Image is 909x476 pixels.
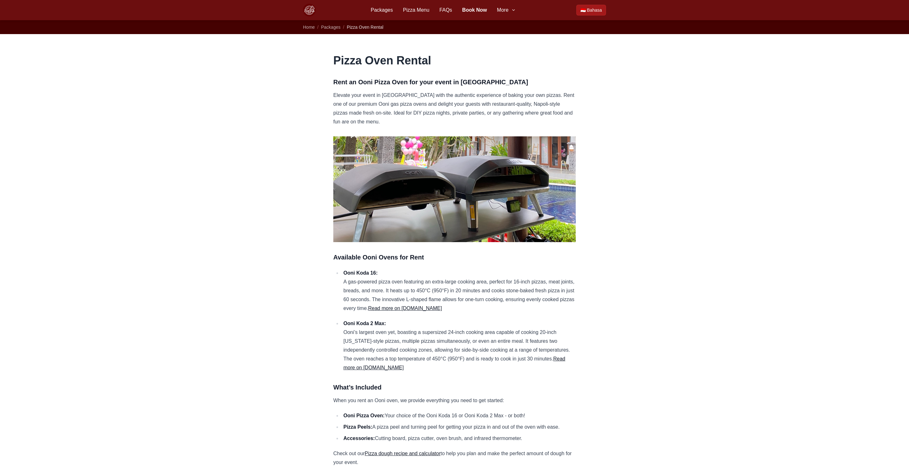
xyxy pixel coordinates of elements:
[343,424,372,430] strong: Pizza Peels:
[462,6,487,14] a: Book Now
[371,6,393,14] a: Packages
[333,91,576,126] p: Elevate your event in [GEOGRAPHIC_DATA] with the authentic experience of baking your own pizzas. ...
[333,449,576,467] p: Check out our to help you plan and make the perfect amount of dough for your event.
[439,6,452,14] a: FAQs
[587,7,602,13] span: Bahasa
[333,54,576,67] h1: Pizza Oven Rental
[342,434,576,443] li: Cutting board, pizza cutter, oven brush, and infrared thermometer.
[343,270,377,276] strong: Ooni Koda 16:
[333,136,576,242] img: Ooni Koda 16 and Koda 2 Max - Rent in Bali
[333,252,576,262] h3: Available Ooni Ovens for Rent
[303,4,316,16] img: Bali Pizza Party Logo
[333,396,576,405] p: When you rent an Ooni oven, we provide everything you need to get started:
[342,411,576,420] li: Your choice of the Ooni Koda 16 or Ooni Koda 2 Max - or both!
[347,25,383,30] span: Pizza Oven Rental
[343,436,375,441] strong: Accessories:
[321,25,340,30] a: Packages
[343,413,385,418] strong: Ooni Pizza Oven:
[343,24,344,30] li: /
[365,451,441,456] a: Pizza dough recipe and calculator
[333,382,576,392] h3: What’s Included
[403,6,430,14] a: Pizza Menu
[343,321,386,326] strong: Ooni Koda 2 Max:
[368,306,442,311] a: Read more on [DOMAIN_NAME]
[303,25,315,30] a: Home
[333,77,576,87] h3: Rent an Ooni Pizza Oven for your event in [GEOGRAPHIC_DATA]
[317,24,318,30] li: /
[576,5,606,15] a: Beralih ke Bahasa Indonesia
[343,269,576,313] p: A gas-powered pizza oven featuring an extra-large cooking area, perfect for 16-inch pizzas, meat ...
[497,6,508,14] span: More
[342,423,576,431] li: A pizza peel and turning peel for getting your pizza in and out of the oven with ease.
[497,6,516,14] button: More
[343,319,576,372] p: Ooni’s largest oven yet, boasting a supersized 24-inch cooking area capable of cooking 20-inch [U...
